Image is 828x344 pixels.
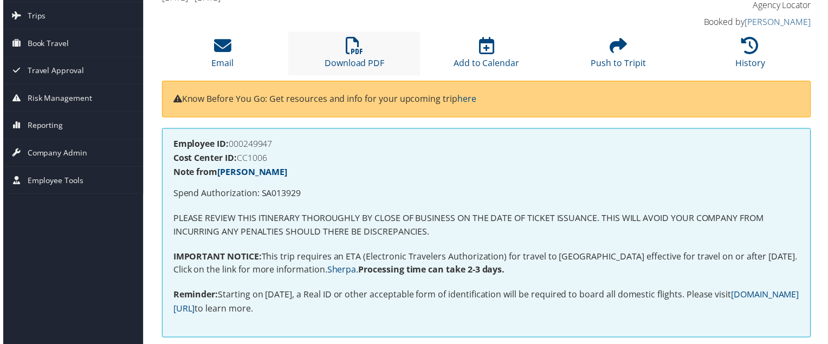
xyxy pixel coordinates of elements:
[171,167,286,179] strong: Note from
[592,43,647,69] a: Push to Tripit
[326,265,355,277] a: Sherpa
[171,213,802,241] p: PLEASE REVIEW THIS ITINERARY THOROUGHLY BY CLOSE OF BUSINESS ON THE DATE OF TICKET ISSUANCE. THIS...
[171,154,802,163] h4: CC1006
[171,251,802,279] p: This trip requires an ETA (Electronic Travelers Authorization) for travel to [GEOGRAPHIC_DATA] ef...
[171,290,802,317] p: Starting on [DATE], a Real ID or other acceptable form of identification will be required to boar...
[171,252,260,264] strong: IMPORTANT NOTICE:
[24,30,66,57] span: Book Travel
[171,290,216,302] strong: Reminder:
[171,140,802,149] h4: 000249947
[171,290,801,316] a: [DOMAIN_NAME][URL]
[457,93,476,105] a: here
[324,43,384,69] a: Download PDF
[171,188,802,202] p: Spend Authorization: SA013929
[454,43,520,69] a: Add to Calendar
[24,85,89,112] span: Risk Management
[210,43,232,69] a: Email
[171,93,802,107] p: Know Before You Go: Get resources and info for your upcoming trip
[662,16,813,28] h4: Booked by
[738,43,767,69] a: History
[171,139,227,151] strong: Employee ID:
[358,265,505,277] strong: Processing time can take 2-3 days.
[24,140,85,167] span: Company Admin
[24,113,60,140] span: Reporting
[24,168,81,195] span: Employee Tools
[747,16,813,28] a: [PERSON_NAME]
[24,2,43,29] span: Trips
[24,57,81,85] span: Travel Approval
[216,167,286,179] a: [PERSON_NAME]
[171,153,235,165] strong: Cost Center ID:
